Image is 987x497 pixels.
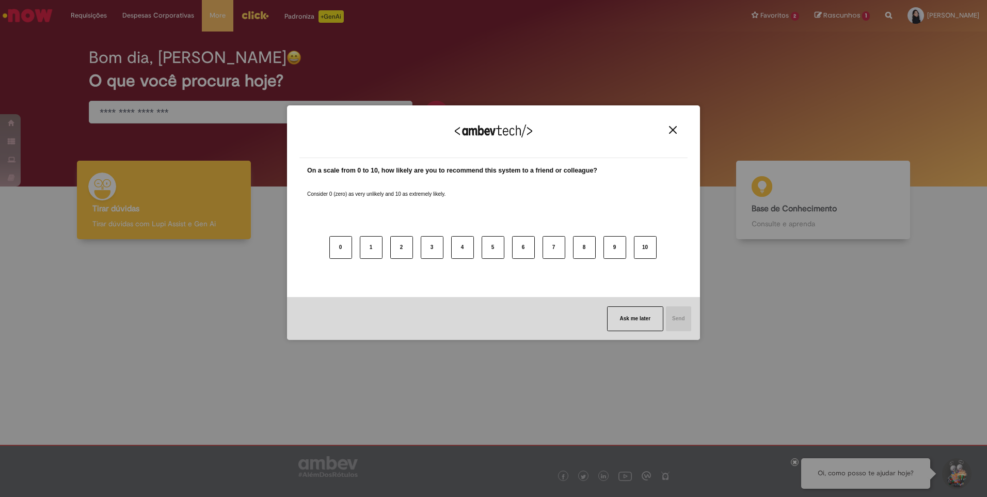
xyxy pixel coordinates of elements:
[573,236,596,259] button: 8
[543,236,565,259] button: 7
[634,236,657,259] button: 10
[307,166,597,176] label: On a scale from 0 to 10, how likely are you to recommend this system to a friend or colleague?
[421,236,443,259] button: 3
[666,126,680,134] button: Close
[607,306,663,331] button: Ask me later
[669,126,677,134] img: Close
[329,236,352,259] button: 0
[390,236,413,259] button: 2
[360,236,383,259] button: 1
[482,236,504,259] button: 5
[307,178,445,198] label: Consider 0 (zero) as very unlikely and 10 as extremely likely.
[451,236,474,259] button: 4
[603,236,626,259] button: 9
[512,236,535,259] button: 6
[455,125,532,137] img: Logo Ambevtech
